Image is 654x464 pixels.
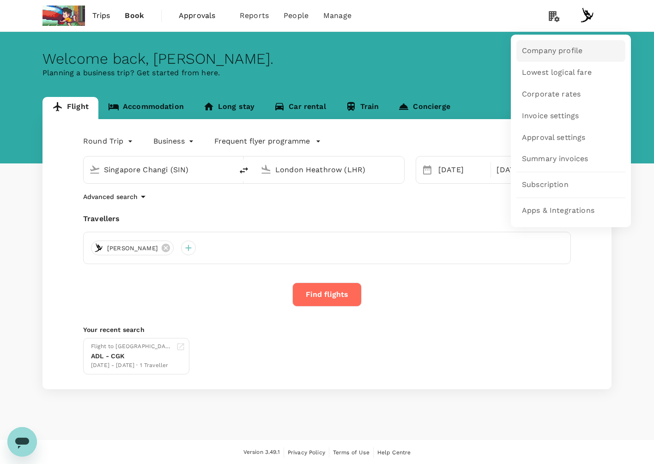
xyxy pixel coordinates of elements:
[243,448,280,457] span: Version 3.49.1
[214,136,321,147] button: Frequent flyer programme
[288,447,325,458] a: Privacy Policy
[522,180,569,190] span: Subscription
[125,10,144,21] span: Book
[104,163,213,177] input: Depart from
[522,67,592,78] span: Lowest logical fare
[275,163,385,177] input: Going to
[516,40,625,62] a: Company profile
[377,449,411,456] span: Help Centre
[92,10,110,21] span: Trips
[83,213,571,224] div: Travellers
[516,84,625,105] a: Corporate rates
[42,6,85,26] img: faris testing
[336,97,389,119] a: Train
[91,351,172,361] div: ADL - CGK
[93,242,104,253] img: avatar-66d8022987598.jpeg
[42,97,98,119] a: Flight
[522,154,588,164] span: Summary invoices
[522,133,586,143] span: Approval settings
[42,67,612,78] p: Planning a business trip? Get started from here.
[7,427,37,457] iframe: Button to launch messaging window
[516,174,625,196] a: Subscription
[179,10,225,21] span: Approvals
[578,6,597,25] img: Andreas Ginting
[240,10,269,21] span: Reports
[214,136,310,147] p: Frequent flyer programme
[516,200,625,222] a: Apps & Integrations
[333,449,369,456] span: Terms of Use
[288,449,325,456] span: Privacy Policy
[102,244,163,253] span: [PERSON_NAME]
[522,46,582,56] span: Company profile
[522,89,581,100] span: Corporate rates
[194,97,264,119] a: Long stay
[292,283,362,307] button: Find flights
[91,361,172,370] div: [DATE] - [DATE] · 1 Traveller
[398,169,400,170] button: Open
[493,161,547,179] div: [DATE]
[83,325,571,334] p: Your recent search
[264,97,336,119] a: Car rental
[516,62,625,84] a: Lowest logical fare
[98,97,194,119] a: Accommodation
[516,105,625,127] a: Invoice settings
[388,97,460,119] a: Concierge
[516,148,625,170] a: Summary invoices
[323,10,351,21] span: Manage
[516,127,625,149] a: Approval settings
[153,134,196,149] div: Business
[83,192,138,201] p: Advanced search
[91,241,174,255] div: [PERSON_NAME]
[226,169,228,170] button: Open
[522,205,594,216] span: Apps & Integrations
[522,111,579,121] span: Invoice settings
[284,10,309,21] span: People
[83,134,135,149] div: Round Trip
[42,50,612,67] div: Welcome back , [PERSON_NAME] .
[83,191,149,202] button: Advanced search
[333,447,369,458] a: Terms of Use
[435,161,489,179] div: [DATE]
[377,447,411,458] a: Help Centre
[233,159,255,181] button: delete
[91,342,172,351] div: Flight to [GEOGRAPHIC_DATA]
